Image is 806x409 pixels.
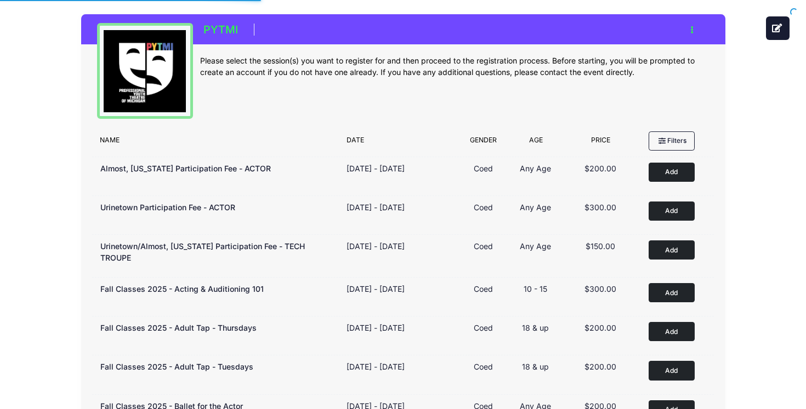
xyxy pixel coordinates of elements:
button: Add [649,322,695,341]
span: Coed [474,203,493,212]
div: Name [94,135,341,151]
span: Coed [474,284,493,293]
span: Any Age [520,241,551,251]
img: logo [104,30,186,112]
span: $200.00 [584,323,616,332]
span: $200.00 [584,164,616,173]
span: Urinetown/Almost, [US_STATE] Participation Fee - TECH TROUPE [100,241,305,262]
div: [DATE] - [DATE] [347,201,405,213]
button: Add [649,283,695,302]
div: Please select the session(s) you want to register for and then proceed to the registration proces... [200,55,709,78]
span: 18 & up [522,323,549,332]
span: $300.00 [584,203,616,212]
div: Date [341,135,458,151]
div: Age [508,135,563,151]
button: Filters [649,131,695,150]
div: [DATE] - [DATE] [347,361,405,372]
span: Coed [474,164,493,173]
button: Add [649,240,695,260]
div: [DATE] - [DATE] [347,163,405,174]
div: Price [564,135,638,151]
span: 18 & up [522,362,549,371]
span: Any Age [520,164,551,173]
span: $200.00 [584,362,616,371]
div: Gender [458,135,508,151]
span: Fall Classes 2025 - Adult Tap - Thursdays [100,323,257,332]
div: [DATE] - [DATE] [347,240,405,252]
div: [DATE] - [DATE] [347,283,405,295]
span: Coed [474,323,493,332]
div: [DATE] - [DATE] [347,322,405,333]
span: $300.00 [584,284,616,293]
h1: PYTMI [200,20,242,39]
button: Add [649,163,695,182]
span: Fall Classes 2025 - Acting & Auditioning 101 [100,284,264,293]
span: Any Age [520,203,551,212]
span: $150.00 [586,241,615,251]
span: Fall Classes 2025 - Adult Tap - Tuesdays [100,362,253,371]
span: Urinetown Participation Fee - ACTOR [100,203,235,212]
span: Coed [474,362,493,371]
span: Almost, [US_STATE] Participation Fee - ACTOR [100,164,271,173]
span: 10 - 15 [524,284,547,293]
button: Add [649,361,695,380]
span: Coed [474,241,493,251]
button: Add [649,201,695,221]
